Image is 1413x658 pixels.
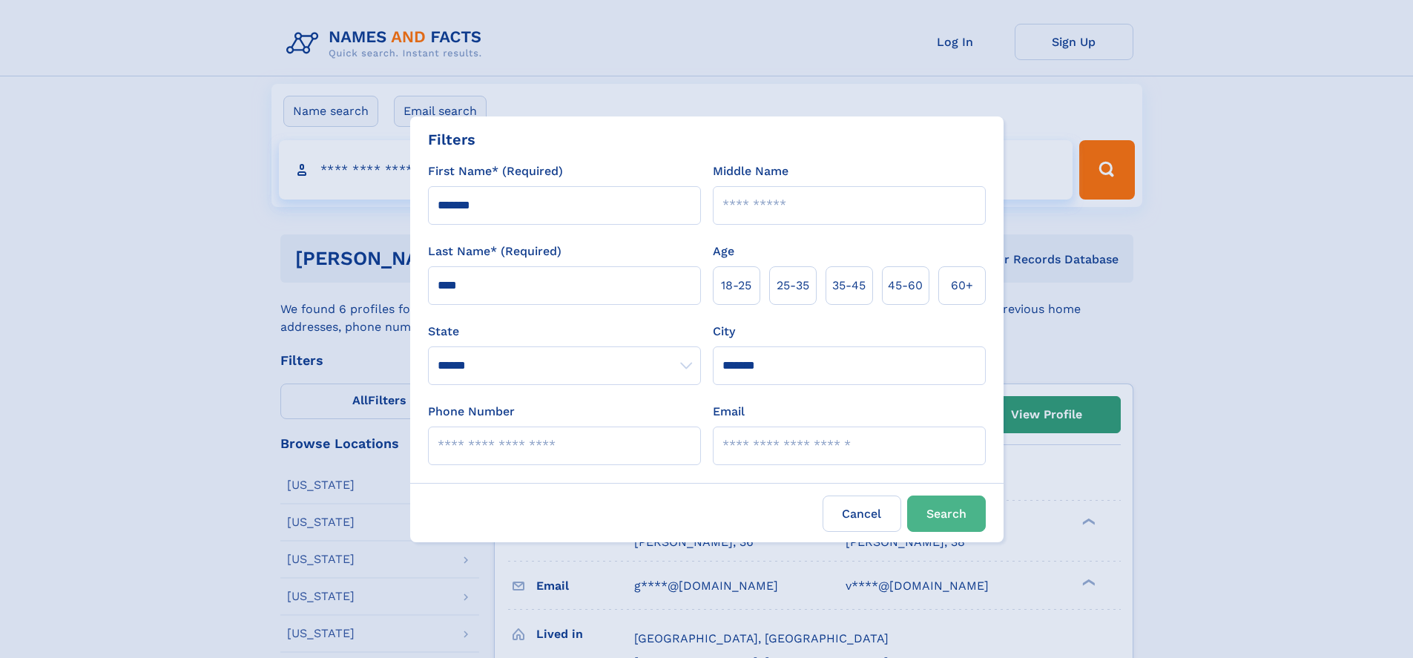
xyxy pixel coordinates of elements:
[888,277,923,295] span: 45‑60
[777,277,809,295] span: 25‑35
[428,162,563,180] label: First Name* (Required)
[713,403,745,421] label: Email
[713,243,734,260] label: Age
[428,243,561,260] label: Last Name* (Required)
[428,403,515,421] label: Phone Number
[721,277,751,295] span: 18‑25
[713,323,735,340] label: City
[428,128,475,151] div: Filters
[713,162,788,180] label: Middle Name
[832,277,866,295] span: 35‑45
[907,496,986,532] button: Search
[428,323,701,340] label: State
[823,496,901,532] label: Cancel
[951,277,973,295] span: 60+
